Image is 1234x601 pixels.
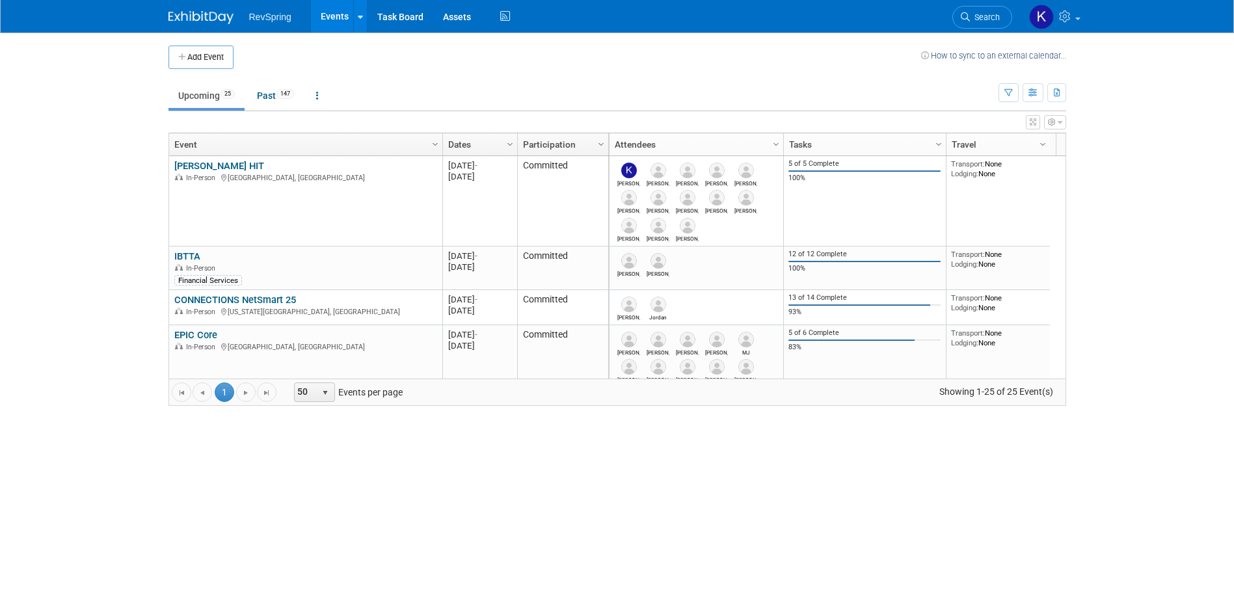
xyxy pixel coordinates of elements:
[734,178,757,187] div: Scott Cyliax
[236,382,256,402] a: Go to the next page
[709,163,725,178] img: Andrea Zaczyk
[647,178,669,187] div: Nicole Rogas
[517,156,608,247] td: Committed
[174,172,436,183] div: [GEOGRAPHIC_DATA], [GEOGRAPHIC_DATA]
[1036,133,1050,153] a: Column Settings
[168,11,234,24] img: ExhibitDay
[647,312,669,321] div: Jordan Sota
[676,178,699,187] div: Nick Nunez
[788,293,941,302] div: 13 of 14 Complete
[257,382,276,402] a: Go to the last page
[680,332,695,347] img: Nicole Rogas
[448,329,511,340] div: [DATE]
[617,347,640,356] div: Casey Williams
[647,206,669,214] div: Jake Rahn
[174,133,434,155] a: Event
[788,328,941,338] div: 5 of 6 Complete
[932,133,946,153] a: Column Settings
[951,169,978,178] span: Lodging:
[276,89,294,99] span: 147
[788,250,941,259] div: 12 of 12 Complete
[621,359,637,375] img: Jeff Buschow
[951,303,978,312] span: Lodging:
[651,218,666,234] img: Jamie Westby
[1029,5,1054,29] img: Kelsey Culver
[621,253,637,269] img: Jeff Borja
[241,388,251,398] span: Go to the next page
[705,206,728,214] div: Chad Zingler
[617,178,640,187] div: Kate Leitao
[186,174,219,182] span: In-Person
[651,359,666,375] img: Scott Cyliax
[503,133,517,153] a: Column Settings
[647,347,669,356] div: Kennon Askew
[193,382,212,402] a: Go to the previous page
[448,294,511,305] div: [DATE]
[176,388,187,398] span: Go to the first page
[186,343,219,351] span: In-Person
[705,347,728,356] div: Nick Nunez
[951,328,985,338] span: Transport:
[617,206,640,214] div: James (Jim) Hosty
[951,159,1045,178] div: None None
[517,247,608,290] td: Committed
[621,332,637,347] img: Casey Williams
[734,347,757,356] div: MJ Valeri
[952,6,1012,29] a: Search
[523,133,600,155] a: Participation
[262,388,272,398] span: Go to the last page
[174,160,264,172] a: [PERSON_NAME] HIT
[709,190,725,206] img: Chad Zingler
[249,12,291,22] span: RevSpring
[709,332,725,347] img: Nick Nunez
[475,161,477,170] span: -
[621,190,637,206] img: James (Jim) Hosty
[475,295,477,304] span: -
[505,139,515,150] span: Column Settings
[651,253,666,269] img: Chris Cochran
[970,12,1000,22] span: Search
[680,218,695,234] img: Jeff Buschow
[320,388,330,398] span: select
[676,347,699,356] div: Nicole Rogas
[647,269,669,277] div: Chris Cochran
[448,340,511,351] div: [DATE]
[788,174,941,183] div: 100%
[680,163,695,178] img: Nick Nunez
[448,133,509,155] a: Dates
[596,139,606,150] span: Column Settings
[174,275,242,286] div: Financial Services
[172,382,191,402] a: Go to the first page
[738,163,754,178] img: Scott Cyliax
[738,190,754,206] img: Patrick Kimpler
[647,234,669,242] div: Jamie Westby
[788,343,941,352] div: 83%
[927,382,1065,401] span: Showing 1-25 of 25 Event(s)
[168,83,245,108] a: Upcoming25
[174,250,200,262] a: IBTTA
[448,305,511,316] div: [DATE]
[517,290,608,325] td: Committed
[951,338,978,347] span: Lodging:
[952,133,1041,155] a: Travel
[517,325,608,388] td: Committed
[617,269,640,277] div: Jeff Borja
[769,133,783,153] a: Column Settings
[951,328,1045,347] div: None None
[621,218,637,234] img: Elizabeth Vanschoyck
[951,293,985,302] span: Transport:
[651,190,666,206] img: Jake Rahn
[221,89,235,99] span: 25
[175,174,183,180] img: In-Person Event
[174,306,436,317] div: [US_STATE][GEOGRAPHIC_DATA], [GEOGRAPHIC_DATA]
[617,375,640,383] div: Jeff Buschow
[448,171,511,182] div: [DATE]
[651,297,666,312] img: Jordan Sota
[430,139,440,150] span: Column Settings
[186,264,219,273] span: In-Person
[277,382,416,402] span: Events per page
[951,250,1045,269] div: None None
[448,160,511,171] div: [DATE]
[594,133,608,153] a: Column Settings
[933,139,944,150] span: Column Settings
